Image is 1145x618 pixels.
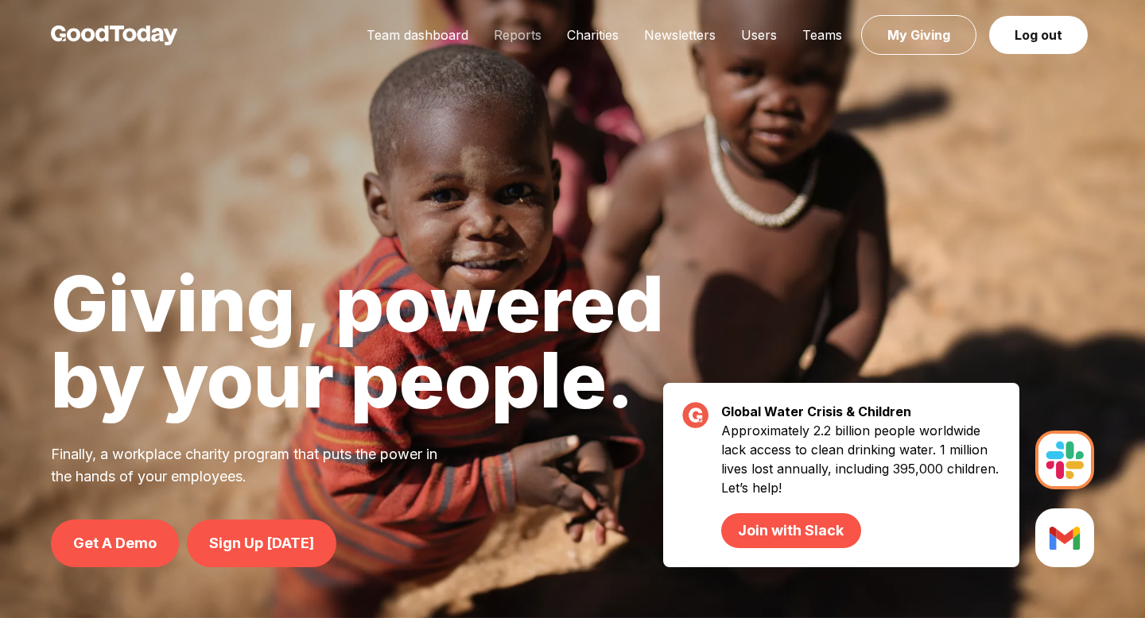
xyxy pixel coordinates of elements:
[187,520,336,567] a: Sign Up [DATE]
[554,27,631,43] a: Charities
[51,265,664,418] h1: Giving, powered by your people.
[721,513,860,548] a: Join with Slack
[51,520,179,567] a: Get A Demo
[354,27,481,43] a: Team dashboard
[861,15,976,55] a: My Giving
[989,16,1088,54] a: Log out
[728,27,790,43] a: Users
[481,27,554,43] a: Reports
[790,27,855,43] a: Teams
[51,25,178,45] img: GoodToday
[51,443,458,488] p: Finally, a workplace charity program that puts the power in the hands of your employees.
[721,421,1000,548] p: Approximately 2.2 billion people worldwide lack access to clean drinking water. 1 million lives l...
[1035,431,1094,489] img: Slack
[1035,508,1094,567] img: Slack
[721,404,911,419] strong: Global Water Crisis & Children
[631,27,728,43] a: Newsletters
